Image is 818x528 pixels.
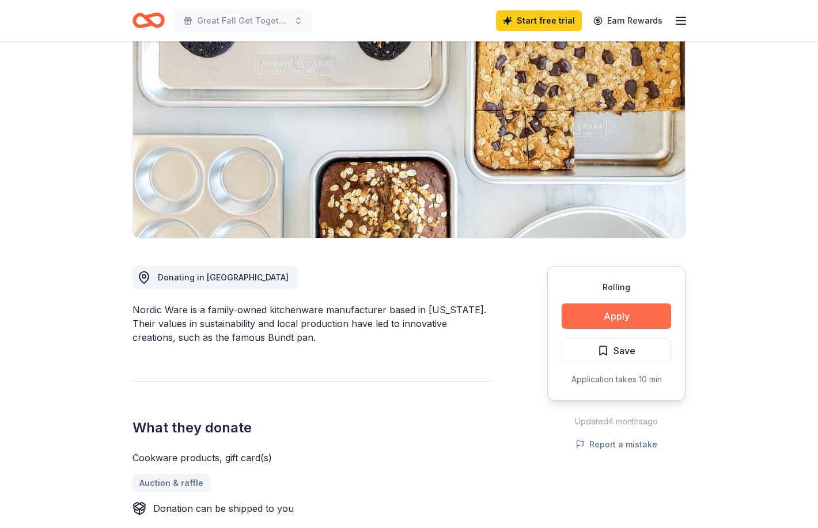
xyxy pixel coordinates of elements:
div: Donation can be shipped to you [153,502,294,515]
div: Cookware products, gift card(s) [132,451,492,465]
div: Nordic Ware is a family-owned kitchenware manufacturer based in [US_STATE]. Their values in susta... [132,303,492,344]
button: Save [562,338,671,363]
span: Save [613,343,635,358]
span: Great Fall Get Together [197,14,289,28]
a: Home [132,7,165,34]
h2: What they donate [132,419,492,437]
button: Great Fall Get Together [174,9,312,32]
div: Updated 4 months ago [547,415,686,428]
span: Donating in [GEOGRAPHIC_DATA] [158,272,289,282]
a: Auction & raffle [132,474,210,492]
div: Application takes 10 min [562,373,671,386]
a: Start free trial [496,10,582,31]
div: Rolling [562,280,671,294]
a: Earn Rewards [586,10,669,31]
button: Report a mistake [575,438,657,451]
img: Image for Nordic Ware [133,18,685,238]
button: Apply [562,303,671,329]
